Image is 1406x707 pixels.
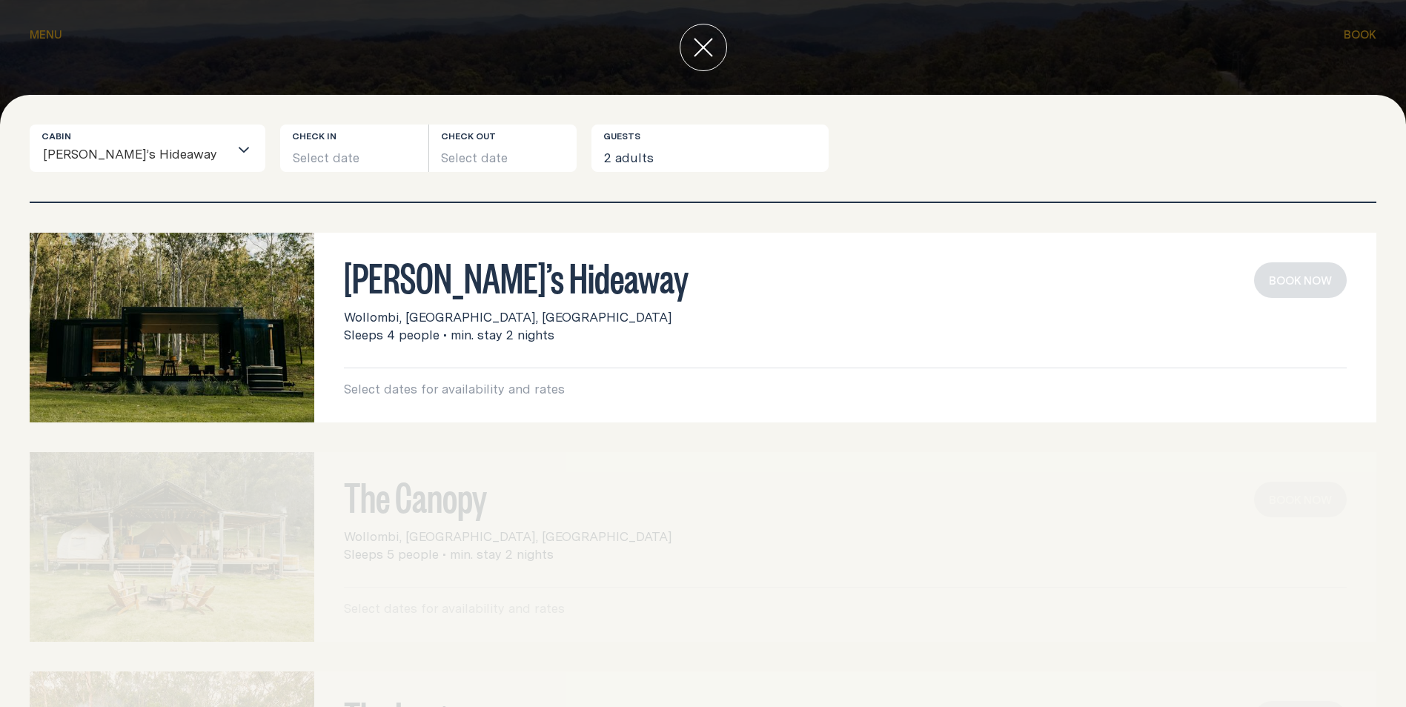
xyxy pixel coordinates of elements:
button: book now [1254,262,1347,298]
span: Wollombi, [GEOGRAPHIC_DATA], [GEOGRAPHIC_DATA] [344,308,672,326]
button: close [680,24,727,71]
div: Search for option [30,125,265,172]
input: Search for option [218,140,229,171]
span: [PERSON_NAME]’s Hideaway [42,137,218,171]
button: Select date [280,125,428,172]
button: Select date [429,125,577,172]
h3: [PERSON_NAME]’s Hideaway [344,262,1347,291]
span: Sleeps 4 people • min. stay 2 nights [344,326,554,344]
label: Guests [603,130,640,142]
button: 2 adults [591,125,829,172]
p: Select dates for availability and rates [344,380,1347,398]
